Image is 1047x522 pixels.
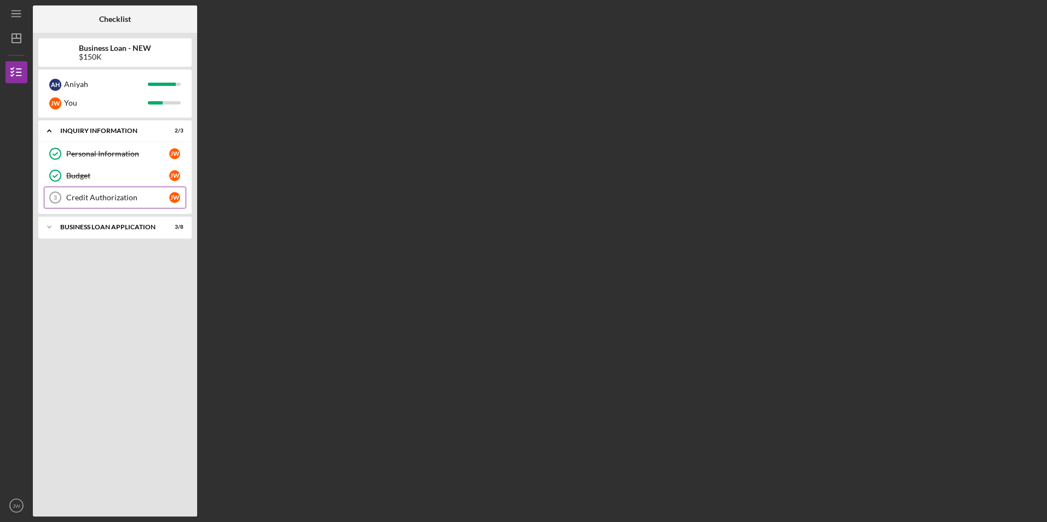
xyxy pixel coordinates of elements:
[64,94,148,112] div: You
[44,143,186,165] a: Personal InformationJW
[66,193,169,202] div: Credit Authorization
[169,170,180,181] div: J W
[169,148,180,159] div: J W
[49,97,61,109] div: J W
[60,224,156,230] div: BUSINESS LOAN APPLICATION
[49,79,61,91] div: A H
[64,75,148,94] div: Aniyah
[164,127,183,134] div: 2 / 3
[54,194,57,201] tspan: 3
[66,171,169,180] div: Budget
[169,192,180,203] div: J W
[44,165,186,187] a: BudgetJW
[79,53,151,61] div: $150K
[99,15,131,24] b: Checklist
[164,224,183,230] div: 3 / 8
[79,44,151,53] b: Business Loan - NEW
[44,187,186,208] a: 3Credit AuthorizationJW
[66,149,169,158] div: Personal Information
[13,503,21,509] text: JW
[60,127,156,134] div: INQUIRY INFORMATION
[5,495,27,517] button: JW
